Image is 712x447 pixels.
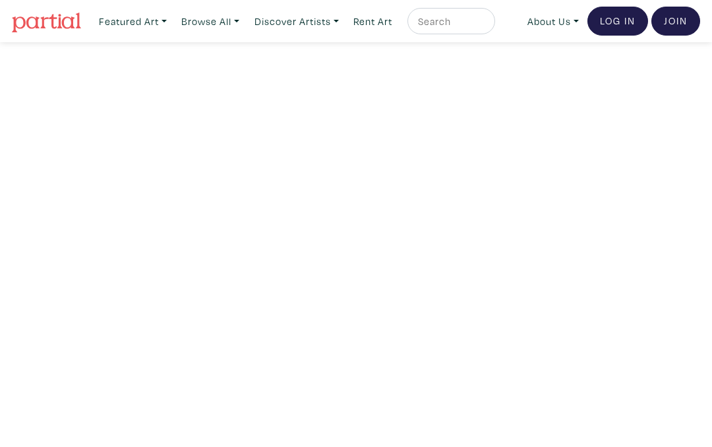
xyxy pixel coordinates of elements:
input: Search [417,13,483,30]
a: Featured Art [93,8,173,35]
a: Join [651,7,700,36]
a: Discover Artists [249,8,345,35]
a: About Us [521,8,585,35]
a: Browse All [175,8,245,35]
a: Log In [587,7,648,36]
a: Rent Art [347,8,398,35]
